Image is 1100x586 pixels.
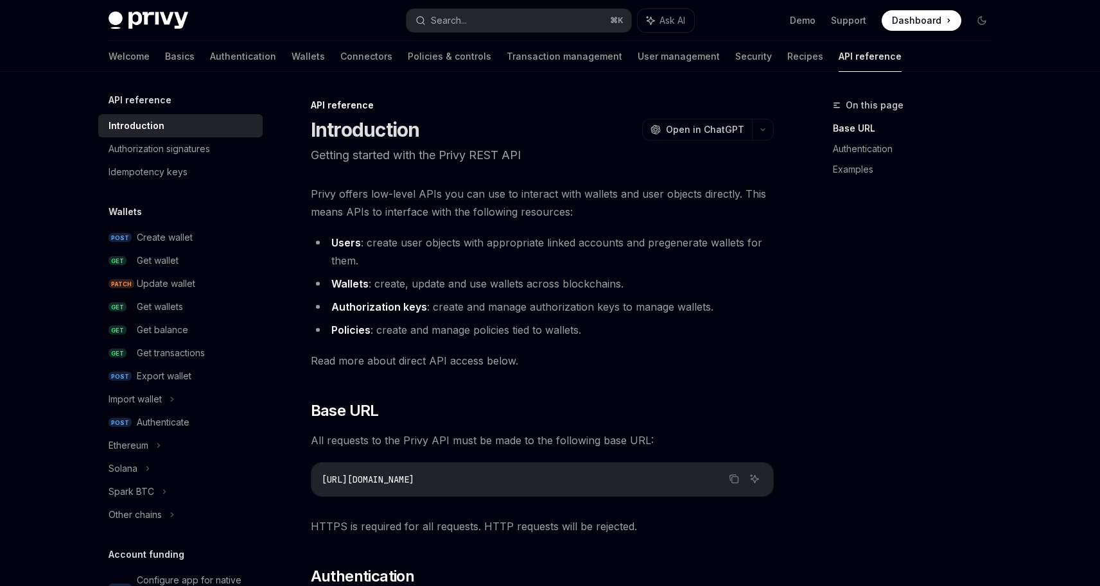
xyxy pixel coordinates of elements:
strong: Policies [331,323,371,336]
a: Welcome [109,41,150,72]
strong: Authorization keys [331,300,427,313]
div: Get wallet [137,253,179,268]
div: Search... [431,13,467,28]
button: Ask AI [638,9,694,32]
a: POSTCreate wallet [98,226,263,249]
a: Policies & controls [408,41,491,72]
div: Authorization signatures [109,141,210,157]
a: POSTAuthenticate [98,411,263,434]
span: Base URL [311,401,379,421]
a: Authorization signatures [98,137,263,160]
span: ⌘ K [610,15,624,26]
span: All requests to the Privy API must be made to the following base URL: [311,431,774,449]
span: GET [109,349,127,358]
span: GET [109,325,127,335]
h1: Introduction [311,118,420,141]
div: Get transactions [137,345,205,361]
span: HTTPS is required for all requests. HTTP requests will be rejected. [311,517,774,535]
a: GETGet balance [98,318,263,341]
div: Import wallet [109,392,162,407]
a: Authentication [210,41,276,72]
div: Spark BTC [109,484,154,499]
a: Introduction [98,114,263,137]
div: Get balance [137,322,188,338]
a: User management [638,41,720,72]
span: Open in ChatGPT [666,123,744,136]
a: PATCHUpdate wallet [98,272,263,295]
div: Export wallet [137,368,191,384]
div: Solana [109,461,137,476]
div: Introduction [109,118,164,134]
a: Dashboard [882,10,961,31]
p: Getting started with the Privy REST API [311,146,774,164]
a: GETGet wallet [98,249,263,272]
span: GET [109,302,127,312]
li: : create user objects with appropriate linked accounts and pregenerate wallets for them. [311,234,774,270]
strong: Users [331,236,361,249]
img: dark logo [109,12,188,30]
div: Ethereum [109,438,148,453]
span: PATCH [109,279,134,289]
a: GETGet transactions [98,341,263,365]
a: Transaction management [507,41,622,72]
button: Copy the contents from the code block [726,470,742,487]
span: Privy offers low-level APIs you can use to interact with wallets and user objects directly. This ... [311,185,774,221]
button: Open in ChatGPT [642,119,752,141]
h5: API reference [109,92,171,108]
div: Authenticate [137,415,189,430]
span: POST [109,418,132,427]
h5: Account funding [109,547,184,562]
span: POST [109,233,132,243]
div: Create wallet [137,230,193,245]
strong: Wallets [331,277,369,290]
div: Get wallets [137,299,183,315]
span: Ask AI [659,14,685,27]
span: GET [109,256,127,266]
a: Recipes [787,41,823,72]
span: [URL][DOMAIN_NAME] [322,474,414,485]
a: Connectors [340,41,392,72]
a: Support [831,14,866,27]
span: POST [109,372,132,381]
button: Toggle dark mode [972,10,992,31]
a: Basics [165,41,195,72]
a: Wallets [292,41,325,72]
span: Dashboard [892,14,941,27]
div: Update wallet [137,276,195,291]
a: Demo [790,14,816,27]
a: Examples [833,159,1002,180]
a: Idempotency keys [98,160,263,184]
span: Read more about direct API access below. [311,352,774,370]
li: : create, update and use wallets across blockchains. [311,275,774,293]
a: POSTExport wallet [98,365,263,388]
a: Authentication [833,139,1002,159]
span: On this page [846,98,904,113]
li: : create and manage policies tied to wallets. [311,321,774,339]
button: Search...⌘K [406,9,631,32]
li: : create and manage authorization keys to manage wallets. [311,298,774,316]
a: API reference [839,41,902,72]
a: Security [735,41,772,72]
button: Ask AI [746,470,763,487]
div: Idempotency keys [109,164,188,180]
h5: Wallets [109,204,142,220]
a: Base URL [833,118,1002,139]
div: API reference [311,99,774,112]
a: GETGet wallets [98,295,263,318]
div: Other chains [109,507,162,522]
